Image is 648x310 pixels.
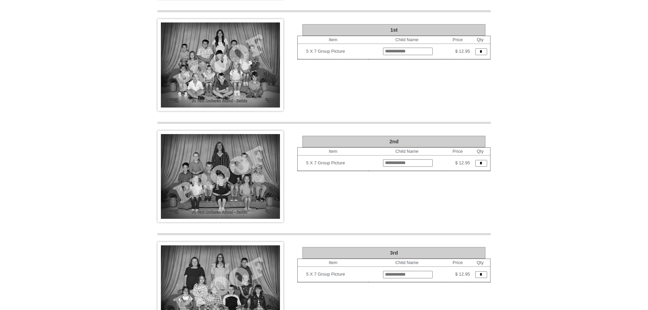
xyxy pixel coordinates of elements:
[298,36,368,44] th: Item
[445,259,470,267] th: Price
[302,24,485,36] div: 1st
[445,36,470,44] th: Price
[298,259,368,267] th: Item
[302,136,485,147] div: 2nd
[298,148,368,156] th: Item
[368,259,445,267] th: Child Name
[470,148,491,156] th: Qty
[445,148,470,156] th: Price
[470,36,491,44] th: Qty
[306,269,368,280] td: 5 X 7 Group Picture
[302,247,485,259] div: 3rd
[157,19,283,111] img: 1st
[470,259,491,267] th: Qty
[368,36,445,44] th: Child Name
[306,46,368,57] td: 5 X 7 Group Picture
[306,158,368,168] td: 5 X 7 Group Picture
[368,148,445,156] th: Child Name
[157,131,283,223] img: 2nd
[445,267,470,282] td: $ 12.95
[445,156,470,171] td: $ 12.95
[445,44,470,59] td: $ 12.95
